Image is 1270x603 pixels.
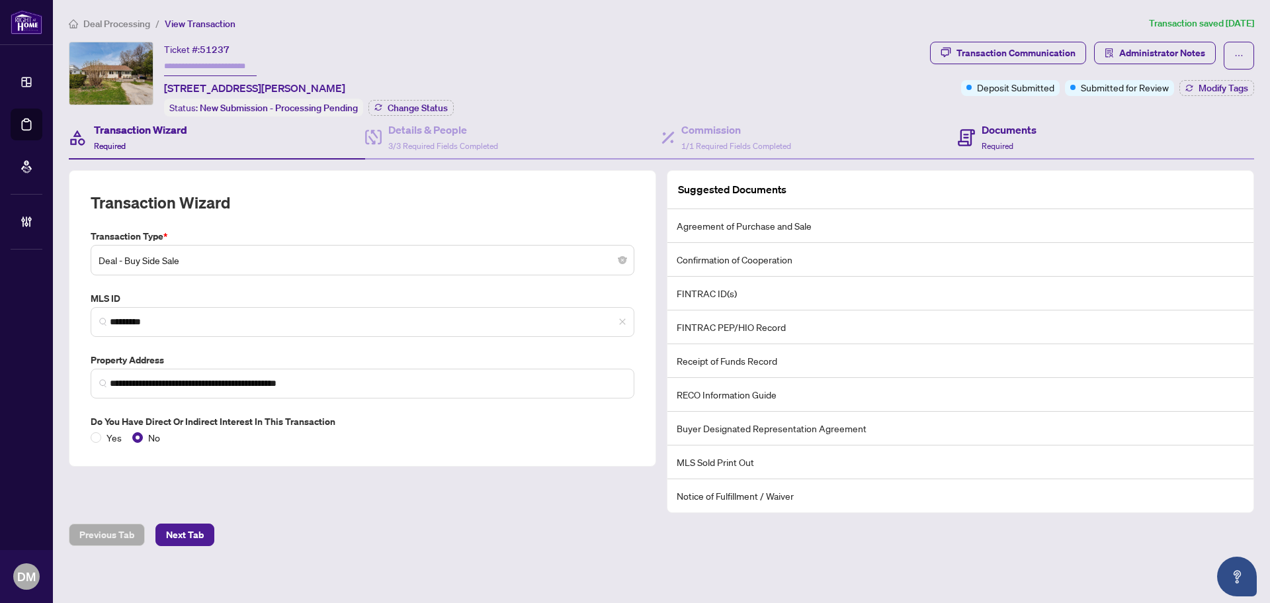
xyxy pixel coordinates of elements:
[1081,80,1169,95] span: Submitted for Review
[667,310,1253,344] li: FINTRAC PEP/HIO Record
[143,430,165,445] span: No
[1149,16,1254,31] article: Transaction saved [DATE]
[83,18,150,30] span: Deal Processing
[165,18,235,30] span: View Transaction
[164,42,230,57] div: Ticket #:
[618,256,626,264] span: close-circle
[1179,80,1254,96] button: Modify Tags
[91,291,634,306] label: MLS ID
[1199,83,1248,93] span: Modify Tags
[1234,51,1244,60] span: ellipsis
[99,248,626,273] span: Deal - Buy Side Sale
[930,42,1086,64] button: Transaction Communication
[69,42,153,105] img: IMG-S12291694_1.jpg
[91,192,230,213] h2: Transaction Wizard
[164,99,363,116] div: Status:
[101,430,127,445] span: Yes
[388,103,448,113] span: Change Status
[94,122,187,138] h4: Transaction Wizard
[69,524,145,546] button: Previous Tab
[977,80,1054,95] span: Deposit Submitted
[618,318,626,326] span: close
[982,141,1013,151] span: Required
[91,229,634,244] label: Transaction Type
[1119,42,1205,64] span: Administrator Notes
[1217,557,1257,596] button: Open asap
[11,10,42,34] img: logo
[91,353,634,367] label: Property Address
[388,122,498,138] h4: Details & People
[368,100,454,116] button: Change Status
[69,19,78,28] span: home
[667,344,1253,378] li: Receipt of Funds Record
[678,181,786,198] article: Suggested Documents
[155,524,214,546] button: Next Tab
[388,141,498,151] span: 3/3 Required Fields Completed
[667,209,1253,243] li: Agreement of Purchase and Sale
[667,243,1253,277] li: Confirmation of Cooperation
[99,318,107,326] img: search_icon
[99,379,107,387] img: search_icon
[94,141,126,151] span: Required
[164,80,345,96] span: [STREET_ADDRESS][PERSON_NAME]
[982,122,1037,138] h4: Documents
[1105,48,1114,58] span: solution
[155,16,159,31] li: /
[667,445,1253,479] li: MLS Sold Print Out
[17,567,36,586] span: DM
[1094,42,1216,64] button: Administrator Notes
[91,414,634,429] label: Do you have direct or indirect interest in this transaction
[200,102,358,114] span: New Submission - Processing Pending
[667,277,1253,310] li: FINTRAC ID(s)
[667,479,1253,512] li: Notice of Fulfillment / Waiver
[667,378,1253,412] li: RECO Information Guide
[956,42,1076,64] div: Transaction Communication
[166,524,204,545] span: Next Tab
[200,44,230,56] span: 51237
[681,141,791,151] span: 1/1 Required Fields Completed
[667,412,1253,445] li: Buyer Designated Representation Agreement
[681,122,791,138] h4: Commission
